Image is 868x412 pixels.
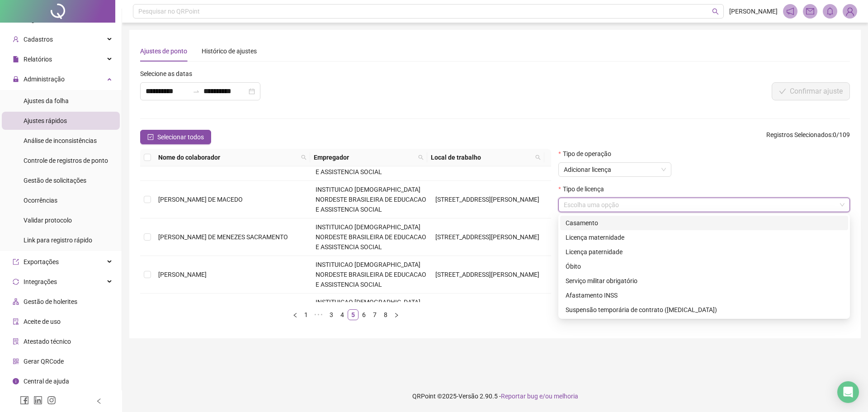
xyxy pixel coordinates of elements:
span: Central de ajuda [24,378,69,385]
a: 8 [381,310,391,320]
a: 5 [348,310,358,320]
span: Selecionar todos [157,132,204,142]
span: Gestão de solicitações [24,177,86,184]
li: 8 [380,309,391,320]
div: Licença paternidade [560,245,848,259]
span: lock [13,76,19,82]
span: left [292,313,298,318]
span: solution [13,338,19,345]
span: Controle de registros de ponto [24,157,108,164]
span: Local de trabalho [431,152,532,162]
li: 3 [326,309,337,320]
li: Página anterior [290,309,301,320]
span: Empregador [314,152,415,162]
span: Adicionar licença [564,163,666,176]
span: Relatórios [24,56,52,63]
span: audit [13,318,19,325]
span: search [418,155,424,160]
label: Tipo de operação [558,149,617,159]
li: 5 [348,309,359,320]
span: INSTITUICAO [DEMOGRAPHIC_DATA] NORDESTE BRASILEIRA DE EDUCACAO E ASSISTENCIA SOCIAL [316,186,426,213]
label: Selecione as datas [140,69,198,79]
div: Licença paternidade [566,247,843,257]
a: 7 [370,310,380,320]
span: qrcode [13,358,19,365]
div: Óbito [560,259,848,274]
span: search [299,151,308,164]
button: left [290,309,301,320]
li: Próxima página [391,309,402,320]
span: Ocorrências [24,197,57,204]
div: Suspensão temporária de contrato (covid-19) [560,303,848,317]
span: [PERSON_NAME] [158,271,207,278]
span: linkedin [33,396,42,405]
div: Open Intercom Messenger [837,381,859,403]
span: Link para registro rápido [24,237,92,244]
span: Versão [458,393,478,400]
a: 4 [337,310,347,320]
div: Histórico de ajustes [202,46,257,56]
li: 5 páginas anteriores [311,309,326,320]
span: [STREET_ADDRESS][PERSON_NAME] [435,271,539,278]
span: Gestão de holerites [24,298,77,305]
div: Casamento [566,218,843,228]
button: right [391,309,402,320]
span: to [193,88,200,95]
span: search [533,151,542,164]
span: Nome do colaborador [158,152,297,162]
span: check-square [147,134,154,140]
span: Reportar bug e/ou melhoria [501,393,578,400]
div: Serviço militar obrigatório [560,274,848,288]
span: Análise de inconsistências [24,137,97,144]
span: Gerar QRCode [24,358,64,365]
span: Exportações [24,258,59,265]
span: apartment [13,298,19,305]
div: Casamento [560,216,848,230]
span: info-circle [13,378,19,384]
label: Tipo de licença [558,184,609,194]
span: Atestado técnico [24,338,71,345]
span: facebook [20,396,29,405]
span: user-add [13,36,19,43]
div: Óbito [566,261,843,271]
div: Afastamento INSS [560,288,848,303]
span: sync [13,279,19,285]
div: Suspensão temporária de contrato ([MEDICAL_DATA]) [566,305,843,315]
span: search [535,155,541,160]
span: [PERSON_NAME] [729,6,778,16]
div: Afastamento INSS [566,290,843,300]
span: file [13,56,19,62]
span: INSTITUICAO [DEMOGRAPHIC_DATA] NORDESTE BRASILEIRA DE EDUCACAO E ASSISTENCIA SOCIAL [316,223,426,251]
span: [STREET_ADDRESS][PERSON_NAME] [435,196,539,203]
div: Ajustes de ponto [140,46,187,56]
img: 86506 [843,5,857,18]
span: [STREET_ADDRESS][PERSON_NAME] [435,233,539,241]
span: search [416,151,425,164]
div: Licença maternidade [560,230,848,245]
button: Selecionar todos [140,130,211,144]
span: search [712,8,719,15]
span: Cadastros [24,36,53,43]
li: 1 [301,309,311,320]
li: 7 [369,309,380,320]
span: instagram [47,396,56,405]
span: Aceite de uso [24,318,61,325]
span: swap-right [193,88,200,95]
span: search [301,155,307,160]
div: Licença maternidade [566,232,843,242]
span: Ajustes rápidos [24,117,67,124]
span: Integrações [24,278,57,285]
a: 1 [301,310,311,320]
li: 6 [359,309,369,320]
span: INSTITUICAO [DEMOGRAPHIC_DATA] NORDESTE BRASILEIRA DE EDUCACAO E ASSISTENCIA SOCIAL [316,261,426,288]
span: notification [786,7,794,15]
span: Registros Selecionados [766,131,831,138]
a: 3 [326,310,336,320]
span: bell [826,7,834,15]
div: Serviço militar obrigatório [566,276,843,286]
a: 6 [359,310,369,320]
span: [PERSON_NAME] DE MENEZES SACRAMENTO [158,233,288,241]
span: right [394,313,399,318]
span: INSTITUICAO [DEMOGRAPHIC_DATA] NORDESTE BRASILEIRA DE EDUCACAO E ASSISTENCIA SOCIAL [316,298,426,326]
li: 4 [337,309,348,320]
